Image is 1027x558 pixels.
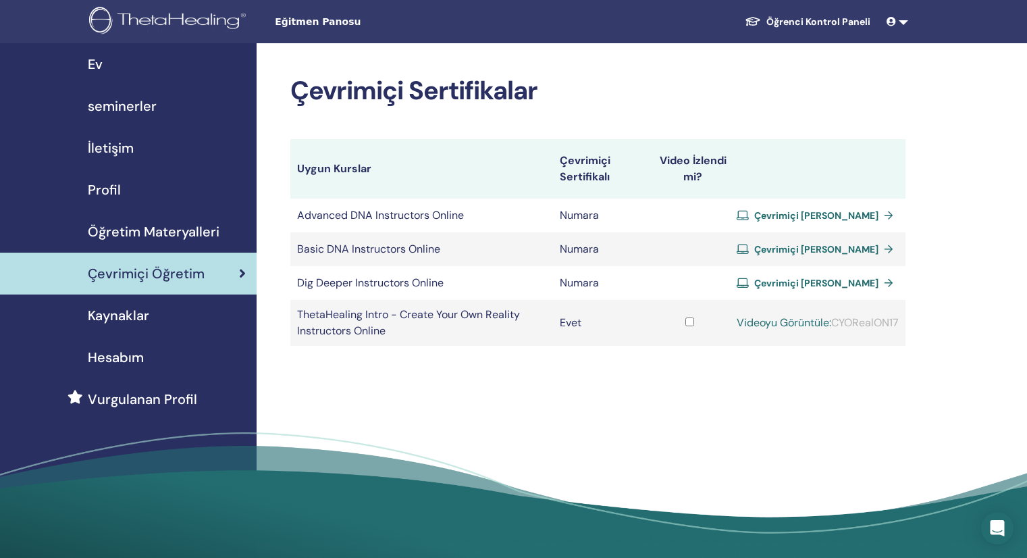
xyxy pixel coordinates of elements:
span: Profil [88,180,121,200]
span: İletişim [88,138,134,158]
th: Uygun Kurslar [290,139,552,199]
td: Basic DNA Instructors Online [290,232,552,266]
div: CYORealON17 [737,315,899,331]
td: Evet [553,300,650,346]
span: Hesabım [88,347,144,367]
a: Videoyu Görüntüle: [737,315,831,330]
span: Çevrimiçi Öğretim [88,263,205,284]
td: Dig Deeper Instructors Online [290,266,552,300]
td: Numara [553,199,650,232]
img: logo.png [89,7,251,37]
a: Öğrenci Kontrol Paneli [734,9,881,34]
span: Ev [88,54,103,74]
span: Çevrimiçi [PERSON_NAME] [754,209,878,222]
div: Open Intercom Messenger [981,512,1013,544]
span: seminerler [88,96,157,116]
th: Çevrimiçi Sertifikalı [553,139,650,199]
span: Kaynaklar [88,305,149,326]
th: Video İzlendi mi? [649,139,730,199]
a: Çevrimiçi [PERSON_NAME] [737,273,899,293]
span: Eğitmen Panosu [275,15,477,29]
span: Çevrimiçi [PERSON_NAME] [754,277,878,289]
a: Çevrimiçi [PERSON_NAME] [737,205,899,226]
span: Vurgulanan Profil [88,389,197,409]
img: graduation-cap-white.svg [745,16,761,27]
td: Advanced DNA Instructors Online [290,199,552,232]
span: Çevrimiçi [PERSON_NAME] [754,243,878,255]
h2: Çevrimiçi Sertifikalar [290,76,905,107]
span: Öğretim Materyalleri [88,222,219,242]
td: Numara [553,232,650,266]
td: Numara [553,266,650,300]
a: Çevrimiçi [PERSON_NAME] [737,239,899,259]
td: ThetaHealing Intro - Create Your Own Reality Instructors Online [290,300,552,346]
